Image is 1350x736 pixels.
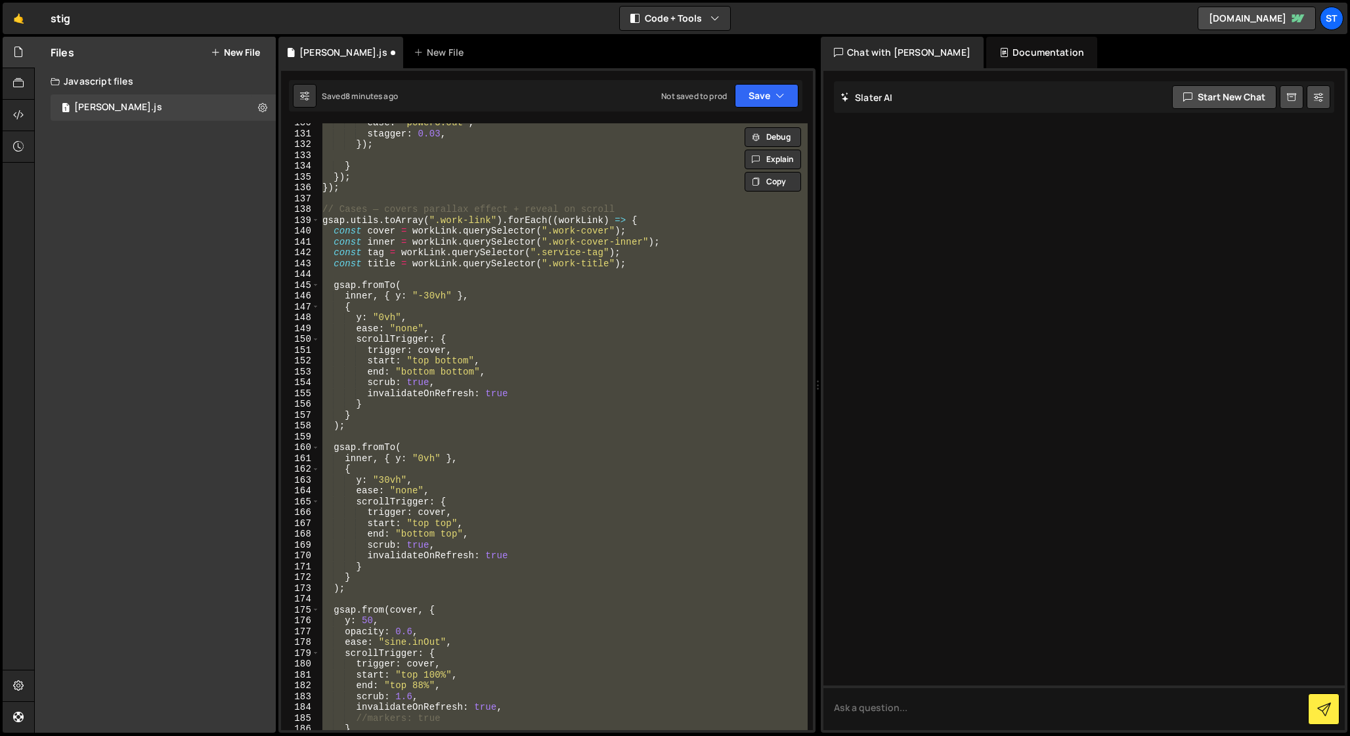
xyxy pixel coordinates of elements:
div: [PERSON_NAME].js [74,102,162,113]
div: stig [51,10,71,26]
div: 171 [281,562,320,573]
a: 🤙 [3,3,35,34]
a: [DOMAIN_NAME] [1198,7,1316,30]
div: 161 [281,453,320,464]
div: 164 [281,485,320,497]
div: Javascript files [35,68,276,94]
div: 167 [281,518,320,529]
div: 145 [281,280,320,291]
div: 185 [281,713,320,724]
div: 154 [281,377,320,388]
div: 176 [281,615,320,626]
div: 136 [281,182,320,194]
div: 135 [281,172,320,183]
div: 186 [281,724,320,735]
div: 181 [281,670,320,681]
div: 180 [281,659,320,670]
div: 179 [281,648,320,659]
div: 150 [281,334,320,345]
div: New File [414,46,469,59]
div: 132 [281,139,320,150]
div: 139 [281,215,320,226]
div: 160 [281,442,320,453]
div: 177 [281,626,320,638]
button: Copy [745,172,801,192]
div: 175 [281,605,320,616]
div: 141 [281,237,320,248]
div: 178 [281,637,320,648]
div: 146 [281,291,320,302]
div: 166 [281,507,320,518]
div: 143 [281,258,320,270]
div: 169 [281,540,320,551]
span: 1 [62,104,70,114]
div: 138 [281,204,320,215]
div: 140 [281,226,320,237]
div: 174 [281,594,320,605]
div: 152 [281,356,320,367]
div: 155 [281,388,320,399]
div: 165 [281,497,320,508]
div: 149 [281,323,320,335]
button: Debug [745,127,801,147]
div: 130 [281,117,320,129]
div: 182 [281,680,320,691]
div: Saved [322,91,398,102]
div: 8 minutes ago [345,91,398,102]
div: 134 [281,161,320,172]
div: Chat with [PERSON_NAME] [821,37,984,68]
h2: Slater AI [840,91,893,104]
div: Documentation [986,37,1097,68]
div: 151 [281,345,320,356]
div: 184 [281,702,320,713]
div: 172 [281,572,320,583]
div: 153 [281,367,320,378]
div: 168 [281,529,320,540]
div: 131 [281,129,320,140]
div: 159 [281,432,320,443]
div: 158 [281,420,320,432]
div: 170 [281,550,320,562]
button: Code + Tools [620,7,730,30]
div: 173 [281,583,320,594]
div: 183 [281,691,320,703]
div: 162 [281,464,320,475]
div: 16026/42920.js [51,94,276,121]
div: 133 [281,150,320,161]
div: 156 [281,399,320,410]
button: Start new chat [1172,85,1276,109]
div: 142 [281,247,320,258]
div: 144 [281,269,320,280]
div: [PERSON_NAME].js [299,46,387,59]
div: 163 [281,475,320,486]
div: 137 [281,194,320,205]
div: 148 [281,312,320,323]
button: New File [211,47,260,58]
a: St [1320,7,1343,30]
button: Save [735,84,798,108]
div: 147 [281,302,320,313]
div: 157 [281,410,320,421]
h2: Files [51,45,74,60]
button: Explain [745,150,801,169]
div: Not saved to prod [661,91,727,102]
